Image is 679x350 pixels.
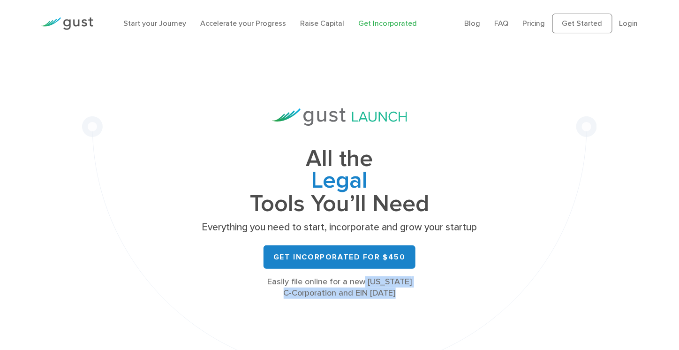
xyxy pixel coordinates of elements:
a: Raise Capital [300,19,344,28]
h1: All the Tools You’ll Need [199,148,480,214]
a: Accelerate your Progress [200,19,286,28]
span: Legal [199,170,480,193]
a: Get Incorporated for $450 [264,245,415,269]
img: Gust Launch Logo [272,108,407,126]
a: Get Started [552,14,612,33]
img: Gust Logo [41,17,93,30]
a: Blog [465,19,481,28]
a: FAQ [495,19,509,28]
a: Get Incorporated [358,19,417,28]
p: Everything you need to start, incorporate and grow your startup [199,221,480,234]
a: Login [619,19,638,28]
div: Easily file online for a new [US_STATE] C-Corporation and EIN [DATE] [199,276,480,299]
a: Start your Journey [123,19,186,28]
a: Pricing [523,19,545,28]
